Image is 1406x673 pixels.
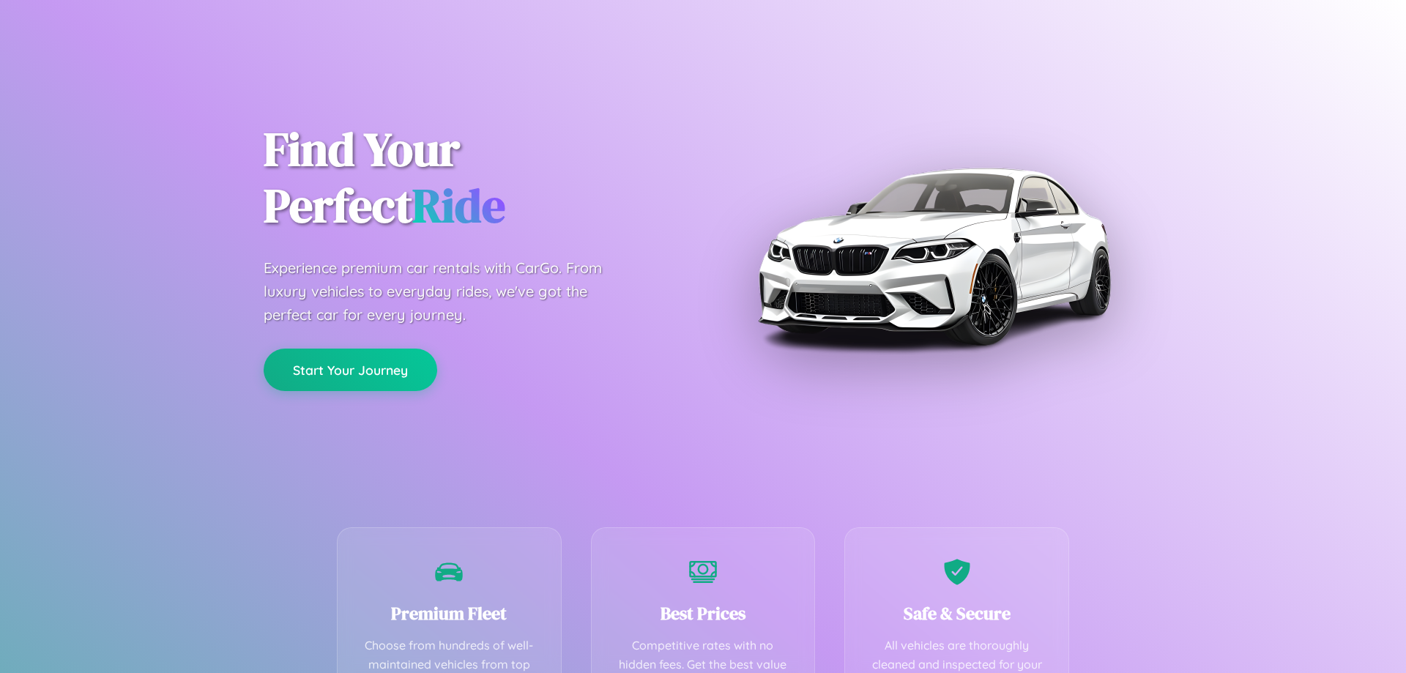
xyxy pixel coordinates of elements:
[264,256,630,327] p: Experience premium car rentals with CarGo. From luxury vehicles to everyday rides, we've got the ...
[867,601,1046,625] h3: Safe & Secure
[264,349,437,391] button: Start Your Journey
[264,122,681,234] h1: Find Your Perfect
[614,601,793,625] h3: Best Prices
[412,174,505,237] span: Ride
[751,73,1117,439] img: Premium BMW car rental vehicle
[360,601,539,625] h3: Premium Fleet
